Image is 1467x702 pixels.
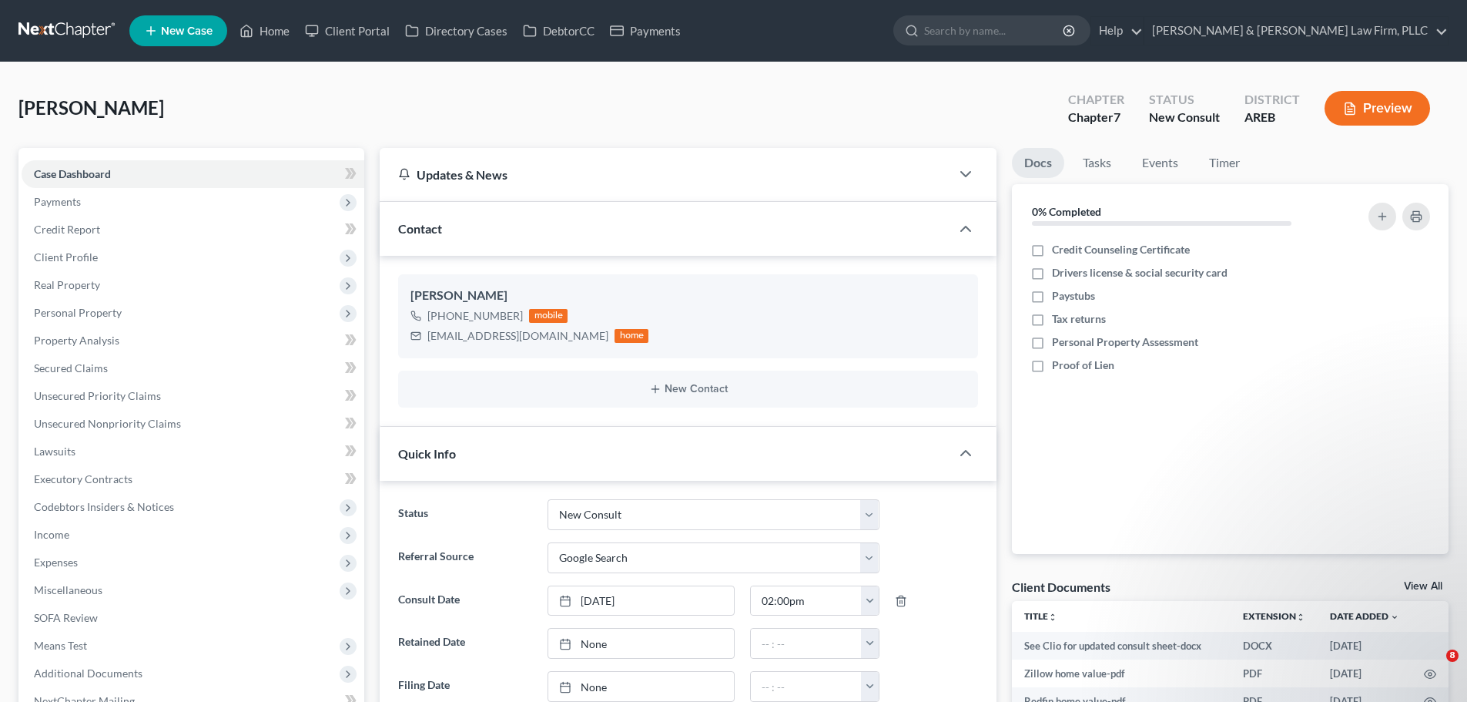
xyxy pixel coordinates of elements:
[1024,610,1057,622] a: Titleunfold_more
[1052,265,1228,280] span: Drivers license & social security card
[34,278,100,291] span: Real Property
[751,672,862,701] input: -- : --
[1070,148,1124,178] a: Tasks
[515,17,602,45] a: DebtorCC
[34,389,161,402] span: Unsecured Priority Claims
[1048,613,1057,622] i: unfold_more
[34,417,181,430] span: Unsecured Nonpriority Claims
[22,438,364,465] a: Lawsuits
[751,629,862,658] input: -- : --
[1052,358,1114,373] span: Proof of Lien
[34,167,111,180] span: Case Dashboard
[529,309,568,323] div: mobile
[34,250,98,264] span: Client Profile
[34,583,102,596] span: Miscellaneous
[34,223,100,236] span: Credit Report
[18,96,164,119] span: [PERSON_NAME]
[410,383,966,395] button: New Contact
[22,410,364,438] a: Unsecured Nonpriority Claims
[1149,109,1220,126] div: New Consult
[1068,91,1124,109] div: Chapter
[398,221,442,236] span: Contact
[1415,650,1452,687] iframe: Intercom live chat
[390,586,539,616] label: Consult Date
[22,382,364,410] a: Unsecured Priority Claims
[34,445,75,458] span: Lawsuits
[751,586,862,616] input: -- : --
[1052,288,1095,304] span: Paystubs
[398,446,456,461] span: Quick Info
[297,17,397,45] a: Client Portal
[602,17,688,45] a: Payments
[1231,660,1318,687] td: PDF
[1052,334,1198,350] span: Personal Property Assessment
[548,629,734,658] a: None
[34,500,174,513] span: Codebtors Insiders & Notices
[1144,17,1448,45] a: [PERSON_NAME] & [PERSON_NAME] Law Firm, PLLC
[1149,91,1220,109] div: Status
[1052,311,1106,327] span: Tax returns
[1012,660,1231,687] td: Zillow home value-pdf
[548,672,734,701] a: None
[390,542,539,573] label: Referral Source
[22,327,364,354] a: Property Analysis
[390,499,539,530] label: Status
[615,329,648,343] div: home
[34,195,81,208] span: Payments
[22,465,364,493] a: Executory Contracts
[1318,660,1412,687] td: [DATE]
[1032,205,1101,218] strong: 0% Completed
[1244,109,1300,126] div: AREB
[34,306,122,319] span: Personal Property
[22,354,364,382] a: Secured Claims
[1012,579,1110,595] div: Client Documents
[427,328,608,344] div: [EMAIL_ADDRESS][DOMAIN_NAME]
[22,216,364,244] a: Credit Report
[1068,109,1124,126] div: Chapter
[34,639,87,652] span: Means Test
[1446,650,1459,662] span: 8
[34,472,132,485] span: Executory Contracts
[34,334,119,347] span: Property Analysis
[22,160,364,188] a: Case Dashboard
[548,586,734,616] a: [DATE]
[1012,148,1064,178] a: Docs
[427,308,523,324] div: [PHONE_NUMBER]
[34,667,142,680] span: Additional Documents
[924,16,1065,45] input: Search by name...
[161,25,213,37] span: New Case
[232,17,297,45] a: Home
[410,287,966,305] div: [PERSON_NAME]
[34,528,69,541] span: Income
[1244,91,1300,109] div: District
[390,671,539,702] label: Filing Date
[390,628,539,659] label: Retained Date
[1012,632,1231,660] td: See Clio for updated consult sheet-docx
[1197,148,1252,178] a: Timer
[398,166,932,183] div: Updates & News
[1091,17,1143,45] a: Help
[1114,109,1120,124] span: 7
[34,361,108,375] span: Secured Claims
[34,556,78,569] span: Expenses
[1325,91,1430,126] button: Preview
[1052,242,1190,257] span: Credit Counseling Certificate
[1130,148,1191,178] a: Events
[397,17,515,45] a: Directory Cases
[34,611,98,624] span: SOFA Review
[22,604,364,632] a: SOFA Review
